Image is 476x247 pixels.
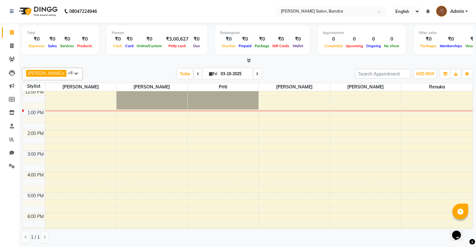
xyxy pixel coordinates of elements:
[26,213,45,220] div: 6:00 PM
[112,30,202,36] div: Finance
[271,44,291,48] span: Gift Cards
[76,44,94,48] span: Products
[207,71,219,76] span: Fri
[177,69,193,79] span: Today
[382,36,401,43] div: 0
[220,36,237,43] div: ₹0
[323,44,344,48] span: Completed
[330,83,401,91] span: [PERSON_NAME]
[16,3,59,20] img: logo
[46,36,59,43] div: ₹0
[27,36,46,43] div: ₹0
[237,36,253,43] div: ₹0
[26,151,45,158] div: 3:00 PM
[365,36,382,43] div: 0
[62,70,65,76] a: x
[419,44,438,48] span: Packages
[259,83,330,91] span: [PERSON_NAME]
[135,36,163,43] div: ₹0
[450,222,470,241] iframe: chat widget
[253,36,271,43] div: ₹0
[124,44,135,48] span: Card
[438,36,464,43] div: ₹0
[237,44,253,48] span: Prepaid
[26,109,45,116] div: 1:00 PM
[220,30,305,36] div: Redemption
[45,83,116,91] span: [PERSON_NAME]
[438,44,464,48] span: Memberships
[450,8,464,15] span: Admin
[344,36,365,43] div: 0
[28,70,62,76] span: [PERSON_NAME]
[27,44,46,48] span: Expenses
[401,83,473,91] span: Renuka
[323,36,344,43] div: 0
[59,36,76,43] div: ₹0
[24,89,45,95] div: 12:00 PM
[68,70,77,75] span: +8
[414,70,436,78] button: ADD NEW
[291,44,305,48] span: Wallet
[416,71,434,76] span: ADD NEW
[59,44,76,48] span: Services
[188,83,258,91] span: Priti
[192,44,201,48] span: Due
[112,44,124,48] span: Cash
[46,44,59,48] span: Sales
[220,44,237,48] span: Voucher
[31,234,40,241] span: 1 / 1
[135,44,163,48] span: Online/Custom
[323,30,401,36] div: Appointment
[26,130,45,137] div: 2:00 PM
[344,44,365,48] span: Upcoming
[69,3,97,20] b: 08047224946
[365,44,382,48] span: Ongoing
[271,36,291,43] div: ₹0
[26,172,45,178] div: 4:00 PM
[163,36,191,43] div: ₹3,00,627
[355,69,411,79] input: Search Appointment
[27,30,94,36] div: Total
[382,44,401,48] span: No show
[219,69,250,79] input: 2025-10-03
[253,44,271,48] span: Package
[191,36,202,43] div: ₹0
[22,83,45,90] div: Stylist
[112,36,124,43] div: ₹0
[124,36,135,43] div: ₹0
[116,83,187,91] span: [PERSON_NAME]
[167,44,188,48] span: Petty cash
[436,6,447,17] img: Admin
[291,36,305,43] div: ₹0
[26,193,45,199] div: 5:00 PM
[76,36,94,43] div: ₹0
[419,36,438,43] div: ₹0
